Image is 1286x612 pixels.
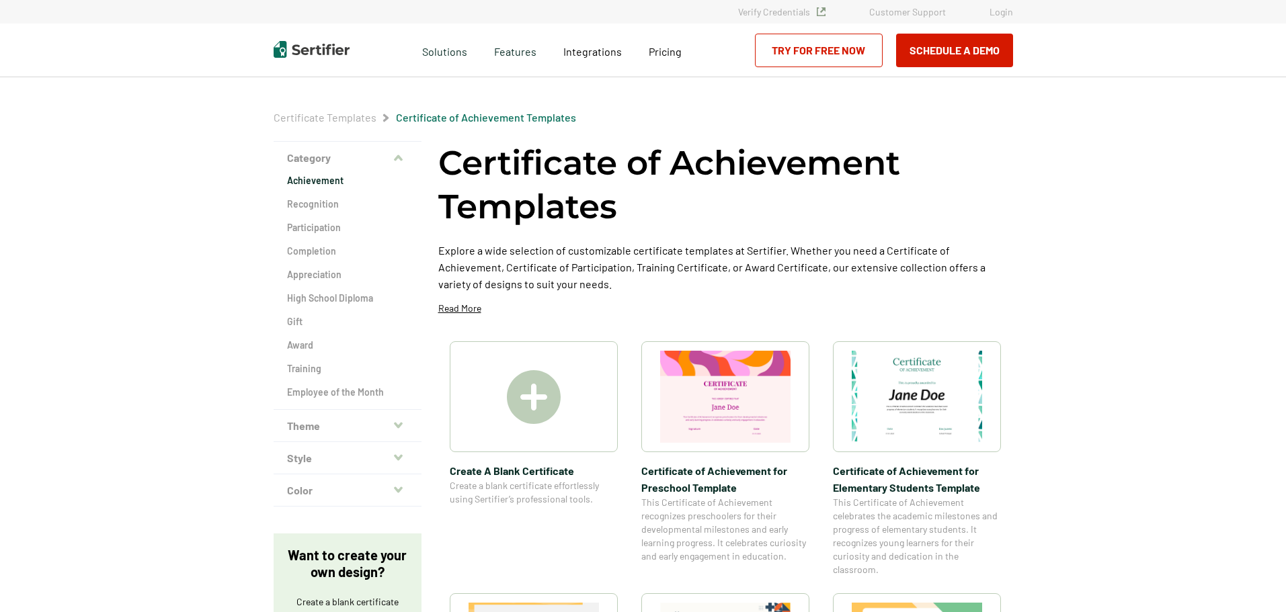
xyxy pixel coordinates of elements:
[641,341,809,576] a: Certificate of Achievement for Preschool TemplateCertificate of Achievement for Preschool Templat...
[649,45,682,58] span: Pricing
[755,34,883,67] a: Try for Free Now
[438,302,481,315] p: Read More
[641,462,809,496] span: Certificate of Achievement for Preschool Template
[287,315,408,329] a: Gift
[438,141,1013,228] h1: Certificate of Achievement Templates
[274,442,421,474] button: Style
[649,42,682,58] a: Pricing
[287,221,408,234] a: Participation
[869,6,946,17] a: Customer Support
[274,474,421,507] button: Color
[287,245,408,258] a: Completion
[274,142,421,174] button: Category
[287,547,408,580] p: Want to create your own design?
[738,6,826,17] a: Verify Credentials
[833,496,1001,576] span: This Certificate of Achievement celebrates the academic milestones and progress of elementary stu...
[396,111,576,124] a: Certificate of Achievement Templates
[494,42,536,58] span: Features
[274,174,421,410] div: Category
[852,351,982,443] img: Certificate of Achievement for Elementary Students Template
[507,370,561,424] img: Create A Blank Certificate
[438,242,1013,292] p: Explore a wide selection of customizable certificate templates at Sertifier. Whether you need a C...
[450,462,618,479] span: Create A Blank Certificate
[422,42,467,58] span: Solutions
[274,410,421,442] button: Theme
[563,45,622,58] span: Integrations
[274,111,376,124] a: Certificate Templates
[641,496,809,563] span: This Certificate of Achievement recognizes preschoolers for their developmental milestones and ea...
[287,174,408,187] a: Achievement
[274,111,576,124] div: Breadcrumb
[833,462,1001,496] span: Certificate of Achievement for Elementary Students Template
[287,386,408,399] a: Employee of the Month
[287,268,408,281] a: Appreciation
[563,42,622,58] a: Integrations
[287,292,408,305] a: High School Diploma
[817,7,826,16] img: Verified
[287,198,408,211] a: Recognition
[450,479,618,506] span: Create a blank certificate effortlessly using Sertifier’s professional tools.
[990,6,1013,17] a: Login
[274,41,350,58] img: Sertifier | Digital Credentialing Platform
[287,362,408,376] a: Training
[833,341,1001,576] a: Certificate of Achievement for Elementary Students TemplateCertificate of Achievement for Element...
[660,351,791,443] img: Certificate of Achievement for Preschool Template
[287,339,408,352] a: Award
